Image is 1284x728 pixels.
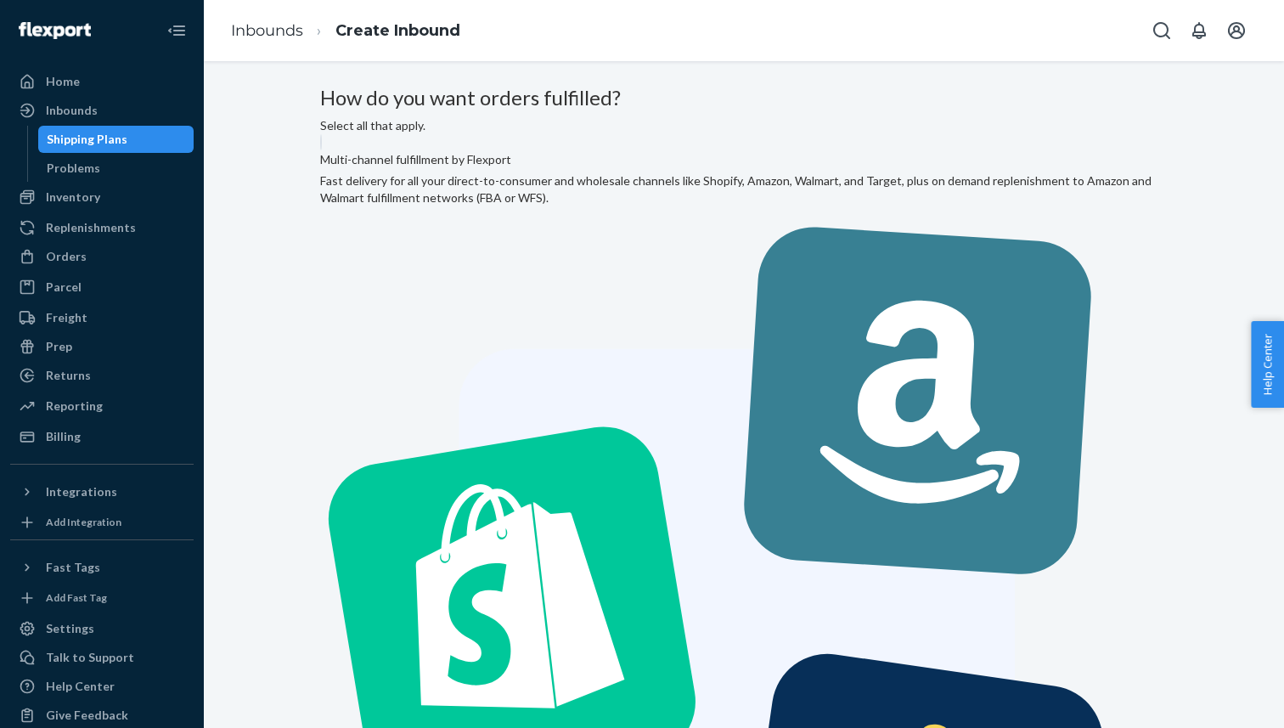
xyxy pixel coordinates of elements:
[46,620,94,637] div: Settings
[10,243,194,270] a: Orders
[160,14,194,48] button: Close Navigation
[10,362,194,389] a: Returns
[19,22,91,39] img: Flexport logo
[46,189,100,206] div: Inventory
[46,73,80,90] div: Home
[47,131,127,148] div: Shipping Plans
[10,615,194,642] a: Settings
[10,478,194,505] button: Integrations
[10,274,194,301] a: Parcel
[10,68,194,95] a: Home
[46,707,128,724] div: Give Feedback
[231,21,303,40] a: Inbounds
[10,333,194,360] a: Prep
[46,559,100,576] div: Fast Tags
[320,151,511,168] label: Multi-channel fulfillment by Flexport
[320,117,1168,134] div: Select all that apply.
[217,6,474,56] ol: breadcrumbs
[46,102,98,119] div: Inbounds
[46,309,87,326] div: Freight
[10,423,194,450] a: Billing
[320,87,1168,109] h3: How do you want orders fulfilled?
[1182,14,1216,48] button: Open notifications
[47,160,100,177] div: Problems
[10,392,194,420] a: Reporting
[46,483,117,500] div: Integrations
[46,678,115,695] div: Help Center
[46,338,72,355] div: Prep
[10,214,194,241] a: Replenishments
[38,126,194,153] a: Shipping Plans
[46,590,107,605] div: Add Fast Tag
[1219,14,1253,48] button: Open account menu
[46,515,121,529] div: Add Integration
[46,279,82,296] div: Parcel
[320,172,1168,206] div: Fast delivery for all your direct-to-consumer and wholesale channels like Shopify, Amazon, Walmar...
[10,512,194,533] a: Add Integration
[1145,14,1179,48] button: Open Search Box
[38,155,194,182] a: Problems
[10,673,194,700] a: Help Center
[46,649,134,666] div: Talk to Support
[46,398,103,415] div: Reporting
[335,21,460,40] a: Create Inbound
[1251,321,1284,408] button: Help Center
[46,248,87,265] div: Orders
[10,554,194,581] button: Fast Tags
[10,644,194,671] a: Talk to Support
[10,183,194,211] a: Inventory
[46,428,81,445] div: Billing
[10,304,194,331] a: Freight
[10,588,194,608] a: Add Fast Tag
[46,367,91,384] div: Returns
[10,97,194,124] a: Inbounds
[46,219,136,236] div: Replenishments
